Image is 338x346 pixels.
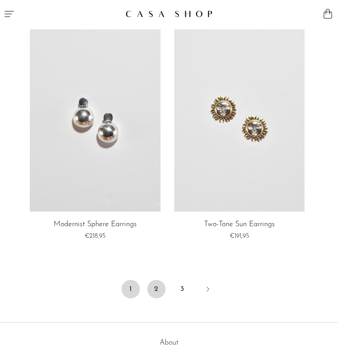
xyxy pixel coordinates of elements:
[122,280,140,298] span: 1
[54,221,137,229] a: Modernist Sphere Earrings
[204,221,275,229] a: Two-Tone Sun Earrings
[230,233,249,240] span: €191,95
[199,280,217,300] a: Next
[173,280,191,298] a: 3
[85,233,105,240] span: €218,95
[147,280,166,298] a: 2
